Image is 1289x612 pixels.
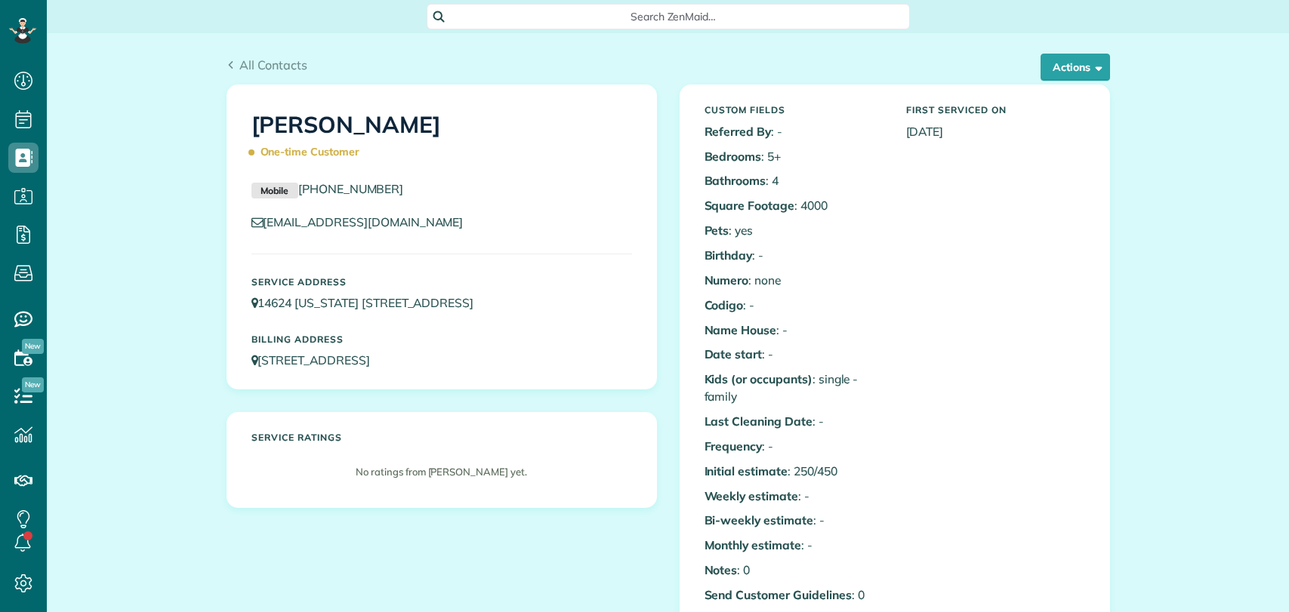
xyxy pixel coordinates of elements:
[251,183,298,199] small: Mobile
[239,57,307,72] span: All Contacts
[705,561,883,579] p: : 0
[705,537,883,554] p: : -
[705,346,763,361] b: Date start
[705,148,883,165] p: : 5+
[705,438,763,454] b: Frequency
[705,587,852,602] b: Send Customer Guidelines
[705,321,883,339] p: : -
[705,272,883,289] p: : none
[705,124,772,139] b: Referred By
[259,465,624,479] p: No ratings from [PERSON_NAME] yet.
[705,586,883,604] p: : 0
[705,105,883,115] h5: Custom Fields
[705,322,777,337] b: Name House
[251,432,632,442] h5: Service ratings
[906,105,1085,115] h5: First Serviced On
[705,123,883,140] p: : -
[251,181,404,196] a: Mobile[PHONE_NUMBER]
[906,123,1085,140] p: [DATE]
[705,272,749,288] b: Numero
[705,512,883,529] p: : -
[22,377,44,392] span: New
[705,371,883,405] p: : single -family
[705,537,801,552] b: Monthly estimate
[251,112,632,165] h1: [PERSON_NAME]
[705,488,798,503] b: Weekly estimate
[251,139,366,165] span: One-time Customer
[705,487,883,505] p: : -
[251,277,632,287] h5: Service Address
[705,248,753,263] b: Birthday
[705,197,883,214] p: : 4000
[705,173,766,188] b: Bathrooms
[251,295,489,310] a: 14624 [US_STATE] [STREET_ADDRESS]
[705,371,813,386] b: Kids (or occupants)
[1041,54,1110,81] button: Actions
[705,414,813,429] b: Last Cleaning Date
[705,463,883,480] p: : 250/450
[251,352,384,368] a: [STREET_ADDRESS]
[227,56,308,74] a: All Contacts
[705,297,744,312] b: Codigo
[705,172,883,189] p: : 4
[705,297,883,314] p: : -
[705,413,883,430] p: : -
[251,334,632,344] h5: Billing Address
[705,222,883,239] p: : yes
[705,562,738,577] b: Notes
[251,214,478,229] a: [EMAIL_ADDRESS][DOMAIN_NAME]
[705,438,883,455] p: : -
[705,512,813,527] b: Bi-weekly estimate
[705,223,729,238] b: Pets
[705,198,794,213] b: Square Footage
[705,247,883,264] p: : -
[705,149,762,164] b: Bedrooms
[705,346,883,363] p: : -
[705,463,788,478] b: Initial estimate
[22,339,44,354] span: New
